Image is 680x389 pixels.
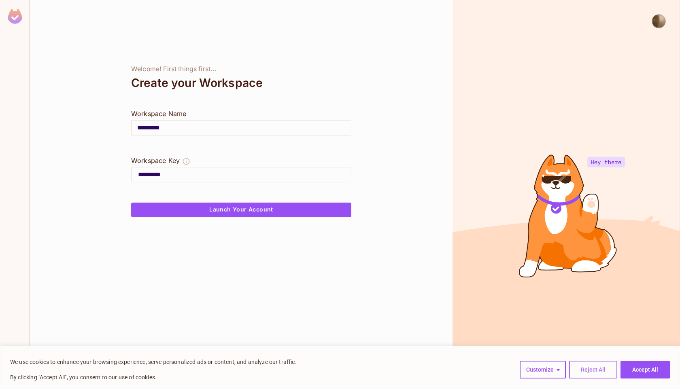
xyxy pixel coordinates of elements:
[131,65,351,73] div: Welcome! First things first...
[10,357,297,367] p: We use cookies to enhance your browsing experience, serve personalized ads or content, and analyz...
[182,156,190,167] button: The Workspace Key is unique, and serves as the identifier of your workspace.
[8,9,22,24] img: SReyMgAAAABJRU5ErkJggg==
[131,156,180,165] div: Workspace Key
[10,372,297,382] p: By clicking "Accept All", you consent to our use of cookies.
[131,73,351,93] div: Create your Workspace
[569,361,617,378] button: Reject All
[652,15,665,28] img: Niall Inglis
[620,361,670,378] button: Accept All
[131,109,351,118] div: Workspace Name
[520,361,566,378] button: Customize
[131,203,351,217] button: Launch Your Account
